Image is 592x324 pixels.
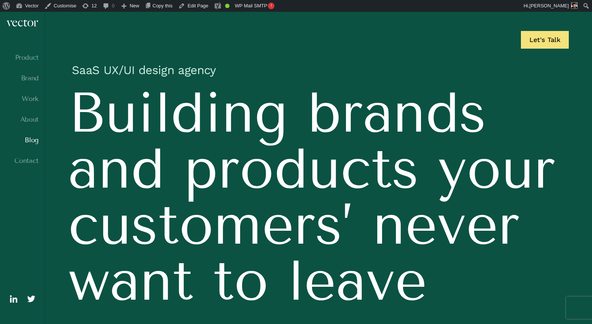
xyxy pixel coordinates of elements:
a: Brand [6,74,39,82]
span: customers’ [68,197,353,253]
span: leave [288,253,427,309]
span: your [438,141,555,197]
span: products [184,141,419,197]
span: to [213,253,269,309]
a: Work [6,95,39,102]
span: ! [268,3,274,9]
span: [PERSON_NAME] [529,3,569,8]
span: want [68,253,193,309]
a: Contact [6,157,39,164]
span: Building [68,85,288,141]
a: Blog [6,136,39,144]
span: brands [308,85,486,141]
span: never [373,197,519,253]
a: Product [6,54,39,61]
a: About [6,116,39,123]
h1: SaaS UX/UI design agency [68,59,569,85]
span: and [68,141,165,197]
a: Let's Talk [521,31,569,49]
div: Good [225,4,230,8]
